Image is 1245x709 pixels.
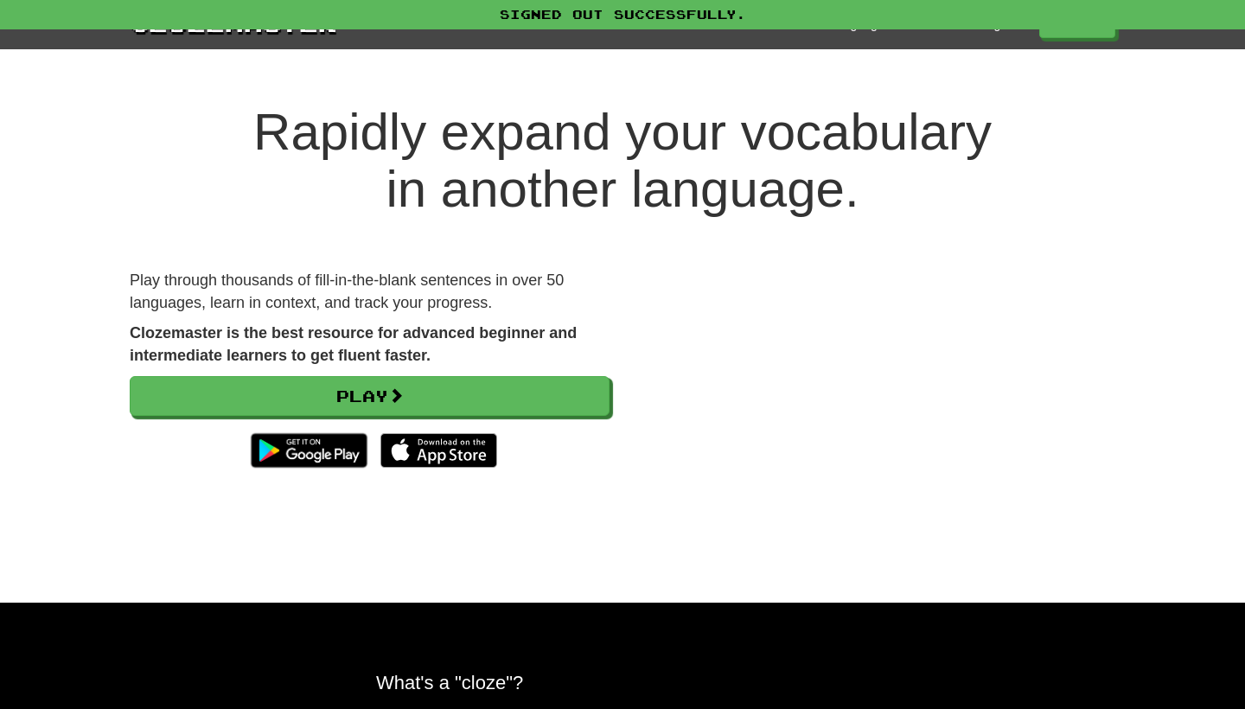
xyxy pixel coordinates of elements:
a: Play [130,376,610,416]
p: Play through thousands of fill-in-the-blank sentences in over 50 languages, learn in context, and... [130,270,610,314]
img: Download_on_the_App_Store_Badge_US-UK_135x40-25178aeef6eb6b83b96f5f2d004eda3bffbb37122de64afbaef7... [380,433,497,468]
strong: Clozemaster is the best resource for advanced beginner and intermediate learners to get fluent fa... [130,324,577,364]
h2: What's a "cloze"? [376,672,869,693]
img: Get it on Google Play [242,425,376,476]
